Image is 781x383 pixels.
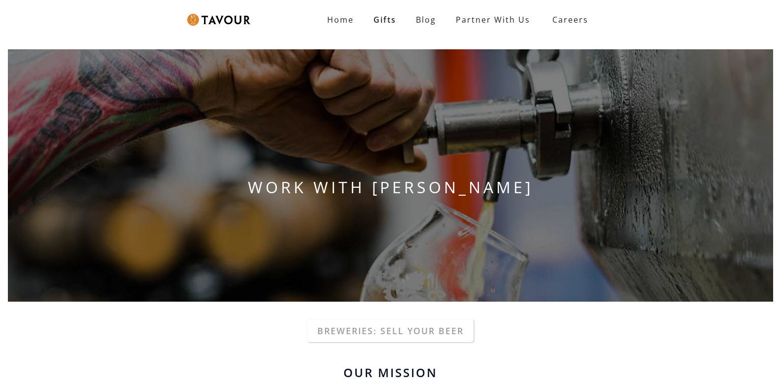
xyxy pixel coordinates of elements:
a: Partner With Us [446,10,540,30]
a: Breweries: Sell your beer [307,319,474,342]
a: Careers [540,6,596,34]
strong: Careers [552,10,588,30]
a: Blog [406,10,446,30]
a: Home [317,10,364,30]
h6: Our Mission [159,367,622,379]
a: Gifts [364,10,406,30]
strong: Home [327,14,354,25]
h1: WORK WITH [PERSON_NAME] [8,175,773,199]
